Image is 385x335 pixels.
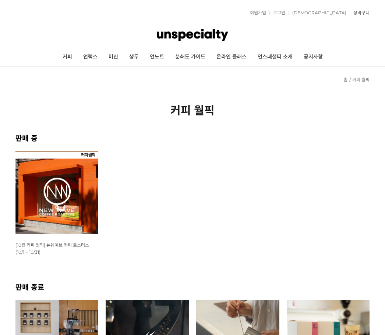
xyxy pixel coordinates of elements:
[78,48,103,66] a: 언럭스
[269,11,285,15] a: 로그인
[15,151,99,234] img: [10월 커피 월픽] 뉴웨이브 커피 로스터스 (10/1 ~ 10/31)
[298,48,328,66] a: 공지사항
[124,48,144,66] a: 생두
[343,77,347,82] a: 홈
[15,242,89,255] a: [10월 커피 월픽] 뉴웨이브 커피 로스터스 (10/1 ~ 10/31)
[352,77,370,82] a: 커피 월픽
[170,48,211,66] a: 분쇄도 가이드
[157,24,228,46] img: 언스페셜티 몰
[57,48,78,66] a: 커피
[15,132,370,143] h2: 판매 중
[246,11,266,15] a: 회원가입
[289,11,346,15] a: [DEMOGRAPHIC_DATA]
[211,48,252,66] a: 온라인 클래스
[252,48,298,66] a: 언스페셜티 소개
[144,48,170,66] a: 언노트
[15,281,370,292] h2: 판매 종료
[15,101,370,118] h2: 커피 월픽
[103,48,124,66] a: 머신
[350,11,370,15] a: 장바구니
